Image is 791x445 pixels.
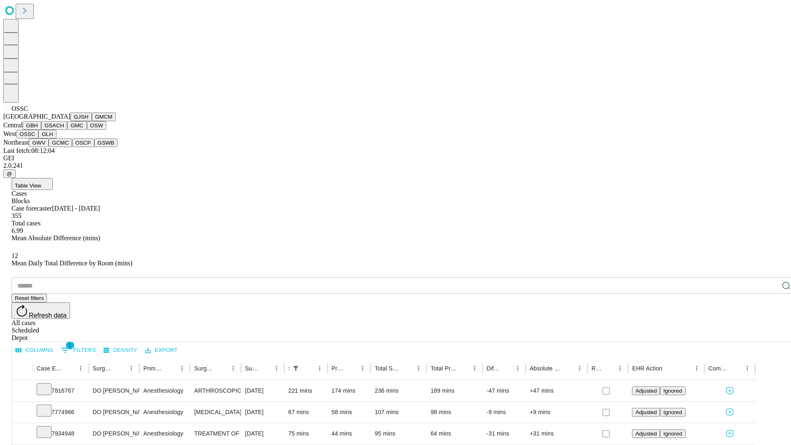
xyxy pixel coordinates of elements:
[23,121,41,130] button: GBH
[67,121,87,130] button: GMC
[742,363,753,374] button: Menu
[413,363,424,374] button: Menu
[431,365,456,372] div: Total Predicted Duration
[52,205,100,212] span: [DATE] - [DATE]
[345,363,357,374] button: Sort
[562,363,574,374] button: Sort
[176,363,188,374] button: Menu
[94,138,118,147] button: GSWB
[66,341,74,349] span: 1
[635,409,657,415] span: Adjusted
[114,363,126,374] button: Sort
[501,363,512,374] button: Sort
[3,113,70,120] span: [GEOGRAPHIC_DATA]
[16,405,28,420] button: Expand
[632,386,660,395] button: Adjusted
[614,363,626,374] button: Menu
[194,423,236,444] div: TREATMENT OF [MEDICAL_DATA] SIMPLE
[12,260,132,267] span: Mean Daily Total Difference by Room (mins)
[12,302,70,319] button: Refresh data
[194,365,215,372] div: Surgery Name
[143,423,186,444] div: Anesthesiology
[487,423,522,444] div: -31 mins
[401,363,413,374] button: Sort
[332,423,367,444] div: 44 mins
[431,402,478,423] div: 98 mins
[37,380,84,401] div: 7816767
[332,380,367,401] div: 174 mins
[374,423,422,444] div: 95 mins
[3,139,29,146] span: Northeast
[16,130,39,138] button: OSSC
[487,365,500,372] div: Difference
[271,363,282,374] button: Menu
[288,423,323,444] div: 75 mins
[3,147,55,154] span: Last fetch: 08:12:04
[290,363,302,374] button: Show filters
[93,380,135,401] div: DO [PERSON_NAME] [PERSON_NAME] Do
[314,363,325,374] button: Menu
[16,384,28,398] button: Expand
[3,130,16,137] span: West
[574,363,585,374] button: Menu
[469,363,480,374] button: Menu
[374,402,422,423] div: 107 mins
[12,294,47,302] button: Reset filters
[37,402,84,423] div: 7774966
[29,138,49,147] button: GWV
[37,365,63,372] div: Case Epic Id
[143,402,186,423] div: Anesthesiology
[12,220,40,227] span: Total cases
[12,252,18,259] span: 12
[632,365,662,372] div: EHR Action
[512,363,524,374] button: Menu
[374,380,422,401] div: 236 mins
[259,363,271,374] button: Sort
[75,363,87,374] button: Menu
[431,380,478,401] div: 189 mins
[59,344,98,357] button: Show filters
[87,121,107,130] button: OSW
[93,402,135,423] div: DO [PERSON_NAME] [PERSON_NAME] Do
[663,431,682,437] span: Ignored
[143,365,164,372] div: Primary Service
[245,380,280,401] div: [DATE]
[93,365,113,372] div: Surgeon Name
[194,402,236,423] div: [MEDICAL_DATA] MEDIAL OR LATERAL MENISCECTOMY
[143,344,180,357] button: Export
[431,423,478,444] div: 64 mins
[332,402,367,423] div: 58 mins
[663,388,682,394] span: Ignored
[245,423,280,444] div: [DATE]
[663,363,675,374] button: Sort
[12,227,23,234] span: 6.99
[63,363,75,374] button: Sort
[72,138,94,147] button: OSCP
[12,234,100,241] span: Mean Absolute Difference (mins)
[15,295,44,301] span: Reset filters
[632,429,660,438] button: Adjusted
[38,130,56,138] button: GLH
[530,365,562,372] div: Absolute Difference
[332,365,345,372] div: Predicted In Room Duration
[357,363,368,374] button: Menu
[660,386,685,395] button: Ignored
[14,344,56,357] button: Select columns
[530,380,583,401] div: +47 mins
[12,212,21,219] span: 355
[92,112,116,121] button: GMCM
[3,169,16,178] button: @
[632,408,660,417] button: Adjusted
[70,112,92,121] button: GJSH
[691,363,702,374] button: Menu
[302,363,314,374] button: Sort
[143,380,186,401] div: Anesthesiology
[245,365,258,372] div: Surgery Date
[660,408,685,417] button: Ignored
[709,365,729,372] div: Comments
[12,105,28,112] span: OSSC
[290,363,302,374] div: 1 active filter
[227,363,239,374] button: Menu
[457,363,469,374] button: Sort
[41,121,67,130] button: GSACH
